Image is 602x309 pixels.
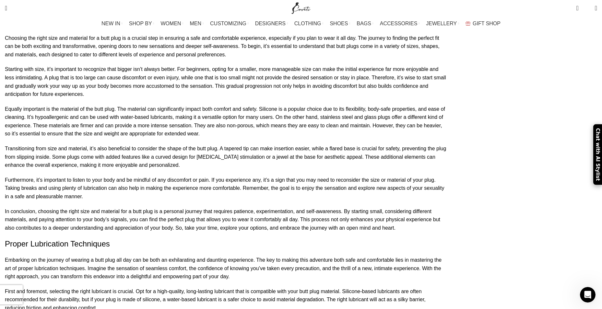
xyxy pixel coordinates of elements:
[473,20,501,27] span: GIFT SHOP
[129,17,154,30] a: SHOP BY
[330,17,350,30] a: SHOES
[255,17,288,30] a: DESIGNERS
[210,20,246,27] span: CUSTOMIZING
[577,3,582,8] span: 0
[5,176,447,201] p: Furthermore, it’s important to listen to your body and be mindful of any discomfort or pain. If y...
[210,17,249,30] a: CUSTOMIZING
[101,20,120,27] span: NEW IN
[294,17,324,30] a: CLOTHING
[426,17,459,30] a: JEWELLERY
[255,20,286,27] span: DESIGNERS
[357,17,373,30] a: BAGS
[161,17,183,30] a: WOMEN
[5,34,447,59] p: Choosing the right size and material for a butt plug is a crucial step in ensuring a safe and com...
[380,20,418,27] span: ACCESSORIES
[5,256,447,281] p: Embarking on the journey of wearing a butt plug all day can be both an exhilarating and daunting ...
[466,17,501,30] a: GIFT SHOP
[5,105,447,138] p: Equally important is the material of the butt plug. The material can significantly impact both co...
[5,144,447,169] p: Transitioning from size and material, it’s also beneficial to consider the shape of the butt plug...
[190,17,204,30] a: MEN
[580,287,596,303] iframe: Intercom live chat
[426,20,457,27] span: JEWELLERY
[2,2,10,15] a: Search
[466,21,470,26] img: GiftBag
[380,17,420,30] a: ACCESSORIES
[330,20,348,27] span: SHOES
[161,20,181,27] span: WOMEN
[294,20,321,27] span: CLOTHING
[357,20,371,27] span: BAGS
[585,6,590,11] span: 0
[584,2,590,15] div: My Wishlist
[101,17,123,30] a: NEW IN
[5,207,447,232] p: In conclusion, choosing the right size and material for a butt plug is a personal journey that re...
[290,5,312,10] a: Site logo
[190,20,202,27] span: MEN
[2,17,600,30] div: Main navigation
[573,2,582,15] a: 0
[5,238,447,249] h2: Proper Lubrication Techniques
[129,20,152,27] span: SHOP BY
[5,65,447,98] p: Starting with size, it’s important to recognize that bigger isn’t always better. For beginners, o...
